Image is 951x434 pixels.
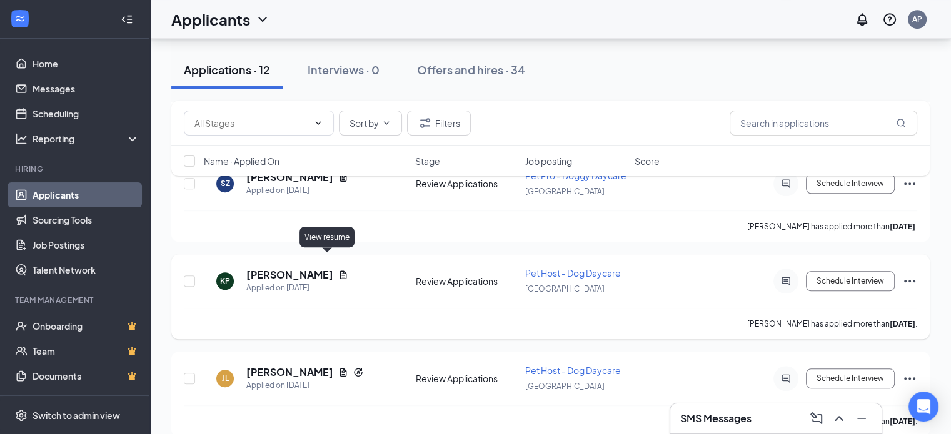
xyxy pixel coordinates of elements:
svg: Ellipses [902,274,917,289]
span: Stage [415,155,440,167]
svg: Reapply [353,367,363,377]
svg: Ellipses [902,371,917,386]
h3: SMS Messages [680,412,752,425]
p: [PERSON_NAME] has applied more than . [747,221,917,232]
svg: Analysis [15,132,28,145]
button: ComposeMessage [807,408,827,428]
b: [DATE] [890,222,915,231]
span: Name · Applied On [204,155,279,167]
div: Applied on [DATE] [246,282,348,294]
span: [GEOGRAPHIC_DATA] [525,187,605,196]
svg: Notifications [855,12,870,27]
svg: ChevronDown [255,12,270,27]
span: [GEOGRAPHIC_DATA] [525,382,605,391]
a: Sourcing Tools [33,207,139,232]
button: Schedule Interview [806,271,895,291]
h5: [PERSON_NAME] [246,268,333,282]
svg: Filter [418,116,433,131]
svg: Minimize [854,411,869,426]
a: Scheduling [33,101,139,126]
svg: Document [338,270,348,280]
a: Messages [33,76,139,101]
a: Job Postings [33,232,139,257]
p: [PERSON_NAME] has applied more than . [747,318,917,329]
span: [GEOGRAPHIC_DATA] [525,284,605,293]
a: TeamCrown [33,338,139,363]
span: Pet Host - Dog Daycare [525,365,621,376]
div: View resume [299,227,355,247]
svg: ChevronUp [832,411,847,426]
svg: QuestionInfo [882,12,897,27]
h5: [PERSON_NAME] [246,365,333,379]
div: Interviews · 0 [308,62,380,77]
button: ChevronUp [829,408,849,428]
span: Job posting [525,155,572,167]
b: [DATE] [890,319,915,328]
svg: ActiveChat [778,373,793,383]
button: Filter Filters [407,111,471,136]
a: DocumentsCrown [33,363,139,388]
svg: MagnifyingGlass [896,118,906,128]
div: Review Applications [416,275,518,287]
div: Applications · 12 [184,62,270,77]
input: All Stages [194,116,308,130]
div: KP [220,275,230,286]
svg: ChevronDown [313,118,323,128]
button: Minimize [852,408,872,428]
svg: Collapse [121,13,133,26]
svg: ChevronDown [381,118,391,128]
svg: Document [338,367,348,377]
span: Score [635,155,660,167]
button: Sort byChevronDown [339,111,402,136]
b: [DATE] [890,417,915,426]
svg: ComposeMessage [809,411,824,426]
div: Review Applications [416,372,518,385]
a: Home [33,51,139,76]
h1: Applicants [171,9,250,30]
div: Hiring [15,164,137,174]
div: Reporting [33,132,140,145]
button: Schedule Interview [806,368,895,388]
div: Applied on [DATE] [246,379,363,392]
div: Offers and hires · 34 [417,62,525,77]
div: Open Intercom Messenger [908,392,938,422]
div: Applied on [DATE] [246,184,348,197]
a: OnboardingCrown [33,313,139,338]
div: Switch to admin view [33,409,120,422]
svg: Settings [15,409,28,422]
span: Pet Host - Dog Daycare [525,267,621,279]
div: Team Management [15,295,137,305]
svg: ActiveChat [778,276,793,286]
div: JL [222,373,229,383]
a: Talent Network [33,257,139,282]
span: Sort by [350,119,379,127]
a: SurveysCrown [33,388,139,413]
a: Applicants [33,182,139,207]
input: Search in applications [730,111,917,136]
div: AP [912,14,922,24]
svg: WorkstreamLogo [14,12,26,25]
